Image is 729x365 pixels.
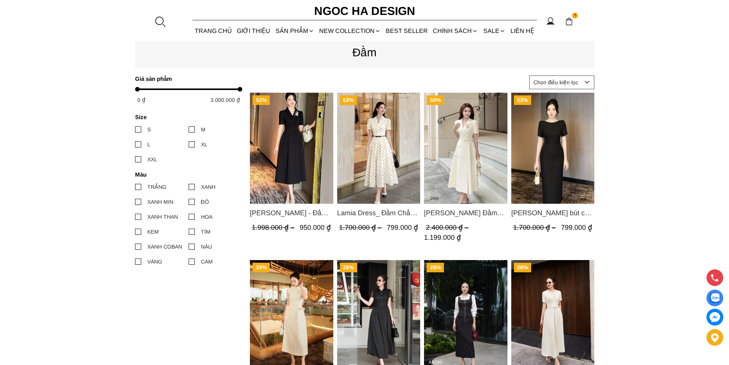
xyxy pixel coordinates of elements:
span: [PERSON_NAME] - Đầm Vest Dáng Xòe Kèm Đai D713 [250,208,333,218]
a: Product image - Louisa Dress_ Đầm Cổ Vest Cài Hoa Tùng May Gân Nổi Kèm Đai Màu Bee D952 [424,93,507,204]
a: Product image - Alice Dress_Đầm bút chì ,tay nụ hồng ,bồng đầu tay màu đen D727 [511,93,594,204]
a: Link to Irene Dress - Đầm Vest Dáng Xòe Kèm Đai D713 [250,208,333,218]
a: Display image [706,290,723,306]
div: SẢN PHẨM [273,21,316,41]
div: TRẮNG [147,183,166,191]
a: Link to Louisa Dress_ Đầm Cổ Vest Cài Hoa Tùng May Gân Nổi Kèm Đai Màu Bee D952 [424,208,507,218]
a: BEST SELLER [383,21,431,41]
div: XL [201,140,207,149]
div: XXL [147,155,157,164]
h4: Màu [135,171,237,178]
img: Alice Dress_Đầm bút chì ,tay nụ hồng ,bồng đầu tay màu đen D727 [511,93,594,204]
a: Link to Alice Dress_Đầm bút chì ,tay nụ hồng ,bồng đầu tay màu đen D727 [511,208,594,218]
span: 1.199.000 ₫ [424,233,461,241]
a: NEW COLLECTION [316,21,383,41]
div: TÍM [201,228,210,236]
img: Display image [710,293,719,303]
span: 0 ₫ [137,97,145,103]
a: Link to Lamia Dress_ Đầm Chấm Bi Cổ Vest Màu Kem D1003 [337,208,420,218]
div: ĐỎ [201,198,209,206]
img: Louisa Dress_ Đầm Cổ Vest Cài Hoa Tùng May Gân Nổi Kèm Đai Màu Bee D952 [424,93,507,204]
a: TRANG CHỦ [192,21,235,41]
span: 950.000 ₫ [300,224,331,231]
div: XANH COBAN [147,242,182,251]
span: 3.000.000 ₫ [210,97,240,103]
a: Ngoc Ha Design [307,2,422,20]
div: Chính sách [431,21,481,41]
span: [PERSON_NAME] Đầm Cổ Vest Cài Hoa Tùng May Gân Nổi Kèm Đai Màu Bee D952 [424,208,507,218]
a: messenger [706,309,723,326]
div: M [201,125,205,134]
span: [PERSON_NAME] bút chì ,tay nụ hồng ,bồng đầu tay màu đen D727 [511,208,594,218]
h4: Size [135,114,237,120]
div: L [147,140,150,149]
a: Product image - Lamia Dress_ Đầm Chấm Bi Cổ Vest Màu Kem D1003 [337,93,420,204]
span: 1 [572,13,578,19]
img: Lamia Dress_ Đầm Chấm Bi Cổ Vest Màu Kem D1003 [337,93,420,204]
h4: Giá sản phẩm [135,75,237,82]
div: XANH MIN [147,198,173,206]
span: Lamia Dress_ Đầm Chấm Bi Cổ Vest Màu Kem D1003 [337,208,420,218]
a: Product image - Irene Dress - Đầm Vest Dáng Xòe Kèm Đai D713 [250,93,333,204]
div: CAM [201,257,213,266]
a: GIỚI THIỆU [235,21,273,41]
a: SALE [481,21,508,41]
div: S [147,125,151,134]
div: NÂU [201,242,212,251]
span: 1.700.000 ₫ [513,224,557,231]
div: KEM [147,228,159,236]
span: 799.000 ₫ [561,224,592,231]
p: Đầm [135,43,594,61]
span: 1.998.000 ₫ [252,224,296,231]
div: XANH [201,183,215,191]
a: LIÊN HỆ [508,21,537,41]
img: Irene Dress - Đầm Vest Dáng Xòe Kèm Đai D713 [250,93,333,204]
div: XANH THAN [147,213,178,221]
span: 799.000 ₫ [387,224,418,231]
span: 1.700.000 ₫ [339,224,383,231]
div: HOA [201,213,212,221]
span: 2.400.000 ₫ [426,224,470,231]
img: img-CART-ICON-ksit0nf1 [565,17,573,26]
div: VÀNG [147,257,162,266]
